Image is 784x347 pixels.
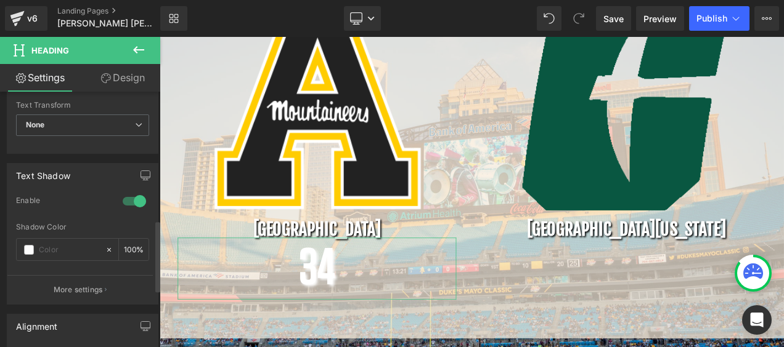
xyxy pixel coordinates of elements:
[696,14,727,23] span: Publish
[39,243,99,257] input: Color
[26,120,45,129] b: None
[636,6,684,31] a: Preview
[31,46,69,55] span: Heading
[54,284,103,295] p: More settings
[160,6,187,31] a: New Library
[537,6,561,31] button: Undo
[25,10,40,26] div: v6
[57,6,181,16] a: Landing Pages
[16,164,70,181] div: Text Shadow
[16,196,110,209] div: Enable
[112,217,264,242] span: [GEOGRAPHIC_DATA]
[5,6,47,31] a: v6
[603,12,624,25] span: Save
[7,275,153,304] button: More settings
[119,239,149,260] div: %
[566,6,591,31] button: Redo
[689,6,749,31] button: Publish
[16,314,58,332] div: Alignment
[22,240,354,314] h1: 34
[742,305,772,335] div: Open Intercom Messenger
[754,6,779,31] button: More
[643,12,677,25] span: Preview
[16,101,149,110] div: Text Transform
[16,223,149,231] div: Shadow Color
[391,220,724,240] p: [GEOGRAPHIC_DATA][US_STATE]
[57,18,157,28] span: [PERSON_NAME] [PERSON_NAME] Classic
[83,64,163,92] a: Design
